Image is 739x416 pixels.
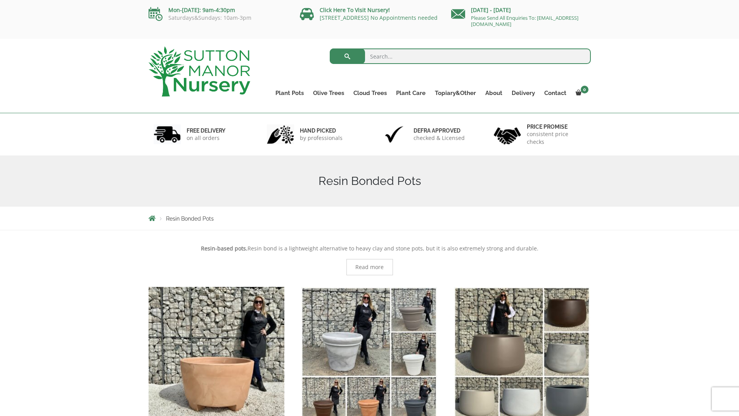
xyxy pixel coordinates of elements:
[187,127,225,134] h6: FREE DELIVERY
[187,134,225,142] p: on all orders
[527,130,586,146] p: consistent price checks
[149,174,591,188] h1: Resin Bonded Pots
[540,88,571,98] a: Contact
[154,124,181,144] img: 1.jpg
[149,5,288,15] p: Mon-[DATE]: 9am-4:30pm
[494,123,521,146] img: 4.jpg
[271,88,308,98] a: Plant Pots
[149,215,591,221] nav: Breadcrumbs
[149,244,591,253] p: Resin bond is a lightweight alternative to heavy clay and stone pots, but it is also extremely st...
[330,48,591,64] input: Search...
[430,88,481,98] a: Topiary&Other
[581,86,588,93] span: 0
[391,88,430,98] a: Plant Care
[320,6,390,14] a: Click Here To Visit Nursery!
[414,127,465,134] h6: Defra approved
[201,245,247,252] strong: Resin-based pots.
[166,216,214,222] span: Resin Bonded Pots
[308,88,349,98] a: Olive Trees
[527,123,586,130] h6: Price promise
[414,134,465,142] p: checked & Licensed
[355,264,384,270] span: Read more
[471,14,578,28] a: Please Send All Enquiries To: [EMAIL_ADDRESS][DOMAIN_NAME]
[267,124,294,144] img: 2.jpg
[300,134,343,142] p: by professionals
[149,15,288,21] p: Saturdays&Sundays: 10am-3pm
[349,88,391,98] a: Cloud Trees
[571,88,591,98] a: 0
[451,5,591,15] p: [DATE] - [DATE]
[507,88,540,98] a: Delivery
[300,127,343,134] h6: hand picked
[320,14,438,21] a: [STREET_ADDRESS] No Appointments needed
[481,88,507,98] a: About
[149,47,250,97] img: logo
[381,124,408,144] img: 3.jpg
